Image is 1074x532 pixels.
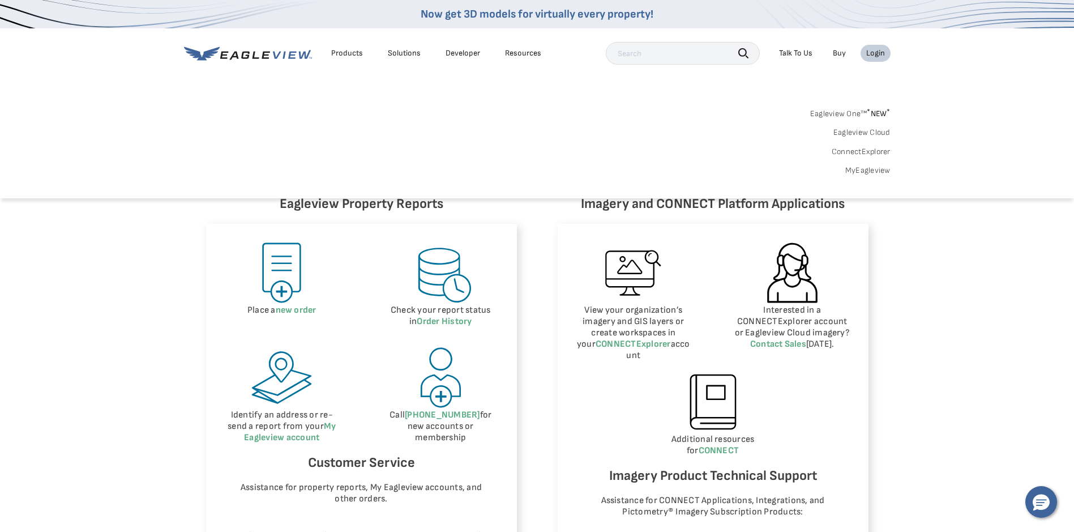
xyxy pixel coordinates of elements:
[779,48,812,58] div: Talk To Us
[606,42,760,65] input: Search
[244,421,336,443] a: My Eagleview account
[405,410,480,420] a: [PHONE_NUMBER]
[417,316,472,327] a: Order History
[866,48,885,58] div: Login
[558,193,868,215] h6: Imagery and CONNECT Platform Applications
[234,482,489,505] p: Assistance for property reports, My Eagleview accounts, and other orders.
[733,305,852,350] p: Interested in a CONNECTExplorer account or Eagleview Cloud imagery? [DATE].
[833,127,891,138] a: Eagleview Cloud
[575,465,852,487] h6: Imagery Product Technical Support
[505,48,541,58] div: Resources
[750,339,806,350] a: Contact Sales
[833,48,846,58] a: Buy
[421,7,653,21] a: Now get 3D models for virtually every property!
[575,305,693,361] p: View your organization’s imagery and GIS layers or create workspaces in your account
[1025,486,1057,518] button: Hello, have a question? Let’s chat.
[331,48,363,58] div: Products
[382,410,500,444] p: Call for new accounts or membership
[832,147,891,157] a: ConnectExplorer
[206,193,517,215] h6: Eagleview Property Reports
[223,305,341,316] p: Place a
[223,410,341,444] p: Identify an address or re-send a report from your
[585,495,840,518] p: Assistance for CONNECT Applications, Integrations, and Pictometry® Imagery Subscription Products:
[867,109,890,118] span: NEW
[388,48,421,58] div: Solutions
[810,105,891,118] a: Eagleview One™*NEW*
[223,452,500,474] h6: Customer Service
[596,339,671,350] a: CONNECTExplorer
[575,434,852,457] p: Additional resources for
[446,48,480,58] a: Developer
[276,305,316,316] a: new order
[699,445,739,456] a: CONNECT
[382,305,500,327] p: Check your report status in
[845,165,891,176] a: MyEagleview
